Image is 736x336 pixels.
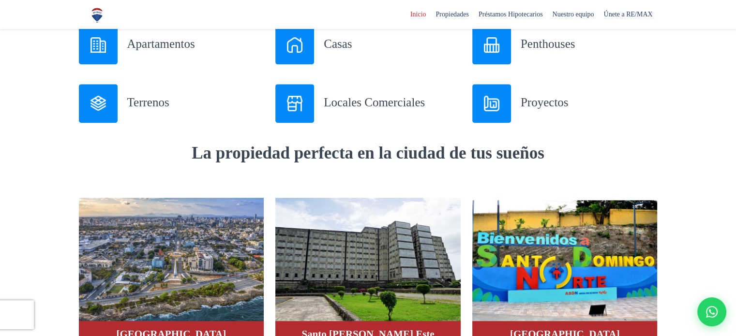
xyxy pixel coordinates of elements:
[431,7,473,22] span: Propiedades
[89,7,105,24] img: Logo de REMAX
[127,35,264,52] h3: Apartamentos
[79,198,264,328] img: Distrito Nacional (2)
[472,198,658,328] img: Santo Domingo Norte
[192,144,544,162] strong: La propiedad perfecta en la ciudad de tus sueños
[324,94,461,111] h3: Locales Comerciales
[275,84,461,123] a: Locales Comerciales
[521,35,658,52] h3: Penthouses
[127,94,264,111] h3: Terrenos
[406,7,431,22] span: Inicio
[472,84,658,123] a: Proyectos
[275,26,461,64] a: Casas
[472,26,658,64] a: Penthouses
[474,7,548,22] span: Préstamos Hipotecarios
[599,7,657,22] span: Únete a RE/MAX
[275,198,461,328] img: Distrito Nacional (3)
[324,35,461,52] h3: Casas
[79,26,264,64] a: Apartamentos
[79,84,264,123] a: Terrenos
[521,94,658,111] h3: Proyectos
[547,7,599,22] span: Nuestro equipo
